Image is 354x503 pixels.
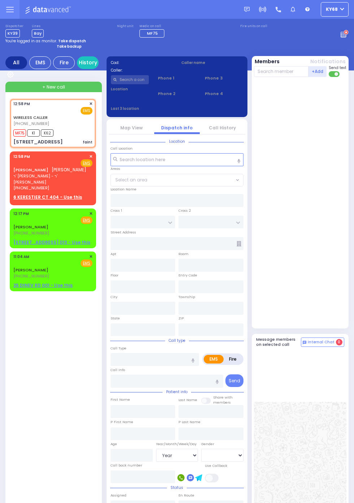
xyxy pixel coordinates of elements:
img: message.svg [244,7,250,12]
label: Fire [223,355,242,364]
span: KY39 [5,29,20,38]
div: Fire [53,56,75,69]
span: [PHONE_NUMBER] [13,230,49,236]
span: You're logged in as monitor. [5,38,57,44]
a: Dispatch info [161,125,193,131]
img: Logo [25,5,73,14]
span: Internal Chat [308,340,334,345]
div: Year/Month/Week/Day [156,442,198,447]
div: [STREET_ADDRESS] [13,138,63,146]
h5: Message members on selected call [256,337,301,347]
input: Search member [254,66,308,77]
small: Share with [213,395,233,400]
label: State [111,316,120,321]
label: Assigned [111,493,126,498]
label: Caller name [181,60,243,65]
span: 12:58 PM [13,154,30,159]
span: ✕ [89,101,92,107]
label: Last 3 location [111,106,177,111]
u: EMS [83,160,90,166]
span: K1 [27,129,40,137]
label: Cad: [111,60,172,65]
label: En Route [178,493,194,498]
button: Notifications [310,58,346,65]
span: ky68 [326,6,338,13]
label: Dispatcher [5,24,23,29]
span: Phone 1 [158,75,196,81]
a: Map View [120,125,143,131]
div: EMS [29,56,51,69]
div: All [5,56,27,69]
label: City [111,295,117,300]
label: ZIP [178,316,184,321]
label: Cross 2 [178,208,191,213]
label: Use Callback [205,463,227,468]
label: Township [178,295,195,300]
label: Gender [201,442,214,447]
label: Last Name [178,397,197,403]
u: [STREET_ADDRESS] 013 - Use this [13,239,90,245]
label: Call Type [111,346,126,351]
span: 12:58 PM [13,101,30,107]
span: Other building occupants [237,241,241,246]
label: Entry Code [178,273,197,278]
input: Search location here [111,153,243,166]
img: comment-alt.png [303,341,306,344]
label: Apt [111,252,116,257]
span: [PHONE_NUMBER] [13,185,49,191]
input: Search a contact [111,75,149,84]
span: [PHONE_NUMBER] [13,273,49,279]
a: History [77,56,99,69]
span: Location [165,139,189,144]
div: faint [83,139,92,145]
span: Status [167,485,187,490]
span: Send text [329,65,346,70]
label: Turn off text [329,70,340,78]
span: 12:17 PM [13,211,29,216]
span: + New call [42,84,65,90]
label: Street Address [111,230,136,235]
a: [PERSON_NAME] [13,167,48,173]
u: EMS [83,218,90,223]
u: EMS [83,261,90,266]
label: EMS [204,355,224,364]
span: Bay [32,29,44,38]
span: ר' [PERSON_NAME] - ר' [PERSON_NAME] [13,173,90,185]
button: ky68 [321,2,349,17]
label: Fire units on call [240,24,267,29]
span: 11:04 AM [13,254,29,259]
a: Call History [209,125,236,131]
span: Patient info [163,389,191,395]
label: First Name [111,397,130,402]
label: Call back number [111,463,142,468]
label: P First Name [111,420,133,425]
label: Room [178,252,189,257]
span: 0 [336,339,342,345]
span: MF75 [147,30,158,36]
span: Select an area [115,177,147,183]
span: K62 [41,129,53,137]
label: Medic on call [139,24,167,29]
a: [PERSON_NAME] [13,267,48,273]
a: [PERSON_NAME] [13,224,48,230]
span: ✕ [89,211,92,217]
span: MF75 [13,129,26,137]
span: Phone 4 [205,91,243,97]
span: members [213,400,231,405]
span: ✕ [89,254,92,260]
label: Areas [111,166,120,171]
label: Call Info [111,367,125,373]
span: ✕ [89,154,92,160]
button: Internal Chat 0 [301,338,344,347]
label: Call Location [111,146,133,151]
label: Lines [32,24,44,29]
u: 6 KERESTIER CT 404 - Use this [13,194,82,200]
label: Floor [111,273,118,278]
u: 25 DINEV RD 001 - Use this [13,282,73,288]
strong: Take backup [57,44,82,49]
label: Location [111,86,149,92]
button: Send [225,374,243,387]
label: P Last Name [178,420,200,425]
button: +Add [308,66,327,77]
a: WIRELESS CALLER [13,115,48,120]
